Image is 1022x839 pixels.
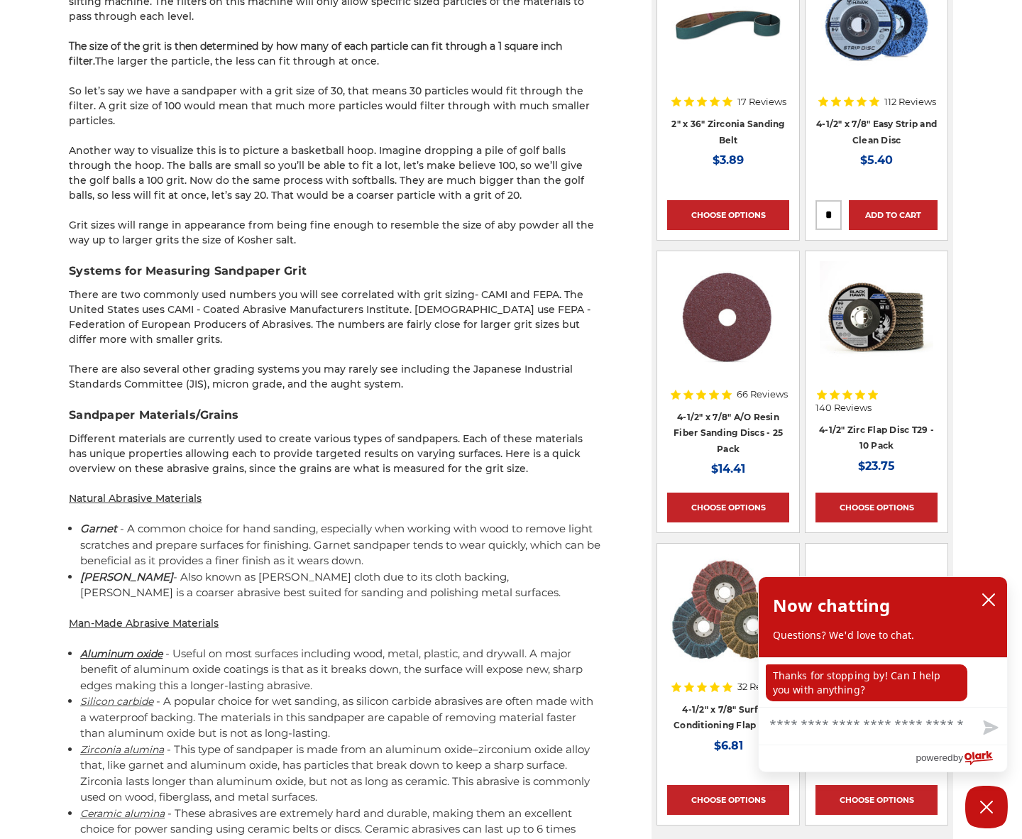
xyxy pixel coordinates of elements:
[816,119,937,146] a: 4-1/2" x 7/8" Easy Strip and Clean Disc
[69,39,601,69] p: The larger the particle, the less can fit through at once.
[820,554,933,667] img: 4-1/2" XL High Density Zirconia Flap Disc T29
[667,261,789,383] a: 4.5 inch resin fiber disc
[977,589,1000,610] button: close chatbox
[69,432,601,476] p: Different materials are currently used to create various types of sandpapers. Each of these mater...
[667,493,789,522] a: Choose Options
[820,261,933,375] img: 4.5" Black Hawk Zirconia Flap Disc 10 Pack
[667,785,789,815] a: Choose Options
[759,657,1007,707] div: chat
[69,492,202,505] u: Natural Abrasive Materials
[916,749,952,767] span: powered
[965,786,1008,828] button: Close Chatbox
[766,664,967,701] p: Thanks for stopping by! Can I help you with anything?
[80,570,173,583] strong: [PERSON_NAME]
[69,617,219,630] u: Man-Made Abrasive Materials
[737,390,788,399] span: 66 Reviews
[80,647,163,660] a: Aluminum oxide
[69,143,601,203] p: Another way to visualize this is to picture a basketball hoop. Imagine dropping a pile of golf ba...
[80,646,601,694] li: - Useful on most surfaces including wood, metal, plastic, and drywall. A major benefit of aluminu...
[815,403,872,412] span: 140 Reviews
[773,591,890,620] h2: Now chatting
[815,785,938,815] a: Choose Options
[737,97,786,106] span: 17 Reviews
[916,745,1007,772] a: Powered by Olark
[737,682,787,691] span: 32 Reviews
[714,739,743,752] span: $6.81
[667,554,789,676] a: Scotch brite flap discs
[953,749,963,767] span: by
[80,522,117,535] em: Garnet
[69,218,601,248] p: Grit sizes will range in appearance from being fine enough to resemble the size of aby powder all...
[80,695,153,708] a: Silicon carbide
[69,84,601,128] p: So let’s say we have a sandpaper with a grit size of 30, that means 30 particles would fit throug...
[972,712,1007,745] button: Send message
[758,576,1008,772] div: olark chatbox
[671,119,784,146] a: 2" x 36" Zirconia Sanding Belt
[711,462,745,476] span: $14.41
[670,554,786,667] img: Scotch brite flap discs
[674,704,783,731] a: 4-1/2" x 7/8" Surface Conditioning Flap Discs
[80,743,164,756] a: Zirconia alumina
[819,424,934,451] a: 4-1/2" Zirc Flap Disc T29 - 10 Pack
[674,412,783,454] a: 4-1/2" x 7/8" A/O Resin Fiber Sanding Discs - 25 Pack
[80,693,601,742] li: - A popular choice for wet sanding, as silicon carbide abrasives are often made with a waterproof...
[849,200,938,230] a: Add to Cart
[80,807,165,820] a: Ceramic alumina
[815,493,938,522] a: Choose Options
[69,407,601,424] h3: Sandpaper Materials/Grains
[671,261,786,375] img: 4.5 inch resin fiber disc
[815,261,938,383] a: 4.5" Black Hawk Zirconia Flap Disc 10 Pack
[69,287,601,347] p: There are two commonly used numbers you will see correlated with grit sizing- CAMI and FEPA. The ...
[815,554,938,676] a: 4-1/2" XL High Density Zirconia Flap Disc T29
[858,459,895,473] span: $23.75
[69,362,601,392] p: There are also several other grading systems you may rarely see including the Japanese Industrial...
[860,153,893,167] span: $5.40
[773,628,993,642] p: Questions? We'd love to chat.
[667,200,789,230] a: Choose Options
[713,153,744,167] span: $3.89
[69,263,601,280] h3: Systems for Measuring Sandpaper Grit
[69,40,562,67] strong: The size of the grit is then determined by how many of each particle can fit through a 1 square i...
[80,521,601,569] li: - A common choice for hand sanding, especially when working with wood to remove light scratches a...
[80,742,601,806] li: - This type of sandpaper is made from an aluminum oxide–zirconium oxide alloy that, like garnet a...
[80,569,601,601] li: - Also known as [PERSON_NAME] cloth due to its cloth backing, [PERSON_NAME] is a coarser abrasive...
[884,97,936,106] span: 112 Reviews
